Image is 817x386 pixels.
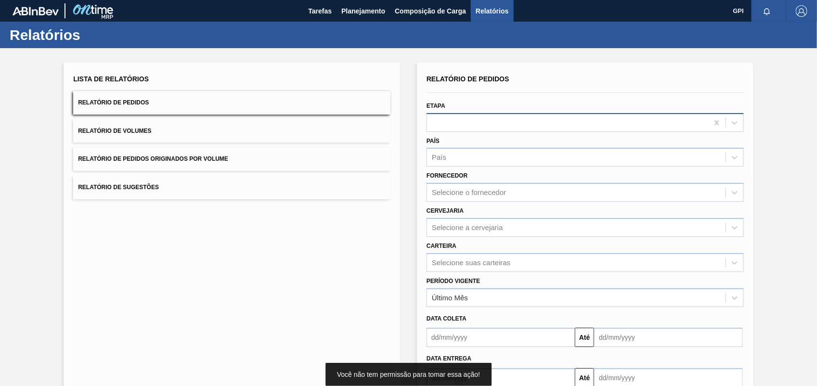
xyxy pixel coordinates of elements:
[432,294,468,302] div: Último Mês
[341,5,385,17] span: Planejamento
[78,99,149,106] span: Relatório de Pedidos
[432,258,510,267] div: Selecione suas carteiras
[752,4,782,18] button: Notificações
[427,103,445,109] label: Etapa
[427,315,467,322] span: Data coleta
[10,29,181,40] h1: Relatórios
[432,223,503,232] div: Selecione a cervejaria
[395,5,466,17] span: Composição de Carga
[13,7,59,15] img: TNhmsLtSVTkK8tSr43FrP2fwEKptu5GPRR3wAAAABJRU5ErkJggg==
[78,128,151,134] span: Relatório de Volumes
[432,154,446,162] div: País
[476,5,508,17] span: Relatórios
[308,5,332,17] span: Tarefas
[427,172,467,179] label: Fornecedor
[73,176,390,199] button: Relatório de Sugestões
[427,355,471,362] span: Data entrega
[427,328,575,347] input: dd/mm/yyyy
[73,147,390,171] button: Relatório de Pedidos Originados por Volume
[427,243,456,249] label: Carteira
[427,138,440,144] label: País
[73,119,390,143] button: Relatório de Volumes
[337,371,480,378] span: Você não tem permissão para tomar essa ação!
[594,328,742,347] input: dd/mm/yyyy
[432,189,506,197] div: Selecione o fornecedor
[427,207,464,214] label: Cervejaria
[575,328,594,347] button: Até
[427,75,509,83] span: Relatório de Pedidos
[73,91,390,115] button: Relatório de Pedidos
[73,75,149,83] span: Lista de Relatórios
[78,184,159,191] span: Relatório de Sugestões
[796,5,807,17] img: Logout
[427,278,480,284] label: Período Vigente
[78,155,228,162] span: Relatório de Pedidos Originados por Volume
